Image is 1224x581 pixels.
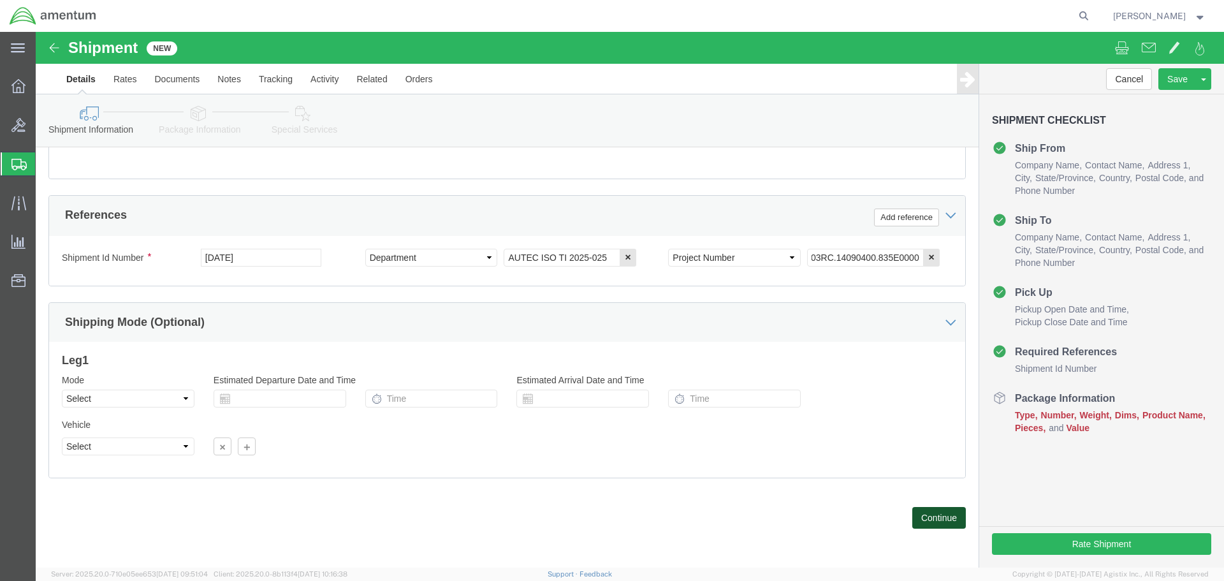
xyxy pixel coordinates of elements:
[9,6,97,26] img: logo
[214,570,347,578] span: Client: 2025.20.0-8b113f4
[1113,9,1186,23] span: Ronald Ritz
[579,570,612,578] a: Feedback
[298,570,347,578] span: [DATE] 10:16:38
[36,32,1224,568] iframe: FS Legacy Container
[1112,8,1207,24] button: [PERSON_NAME]
[51,570,208,578] span: Server: 2025.20.0-710e05ee653
[548,570,579,578] a: Support
[156,570,208,578] span: [DATE] 09:51:04
[1012,569,1209,580] span: Copyright © [DATE]-[DATE] Agistix Inc., All Rights Reserved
